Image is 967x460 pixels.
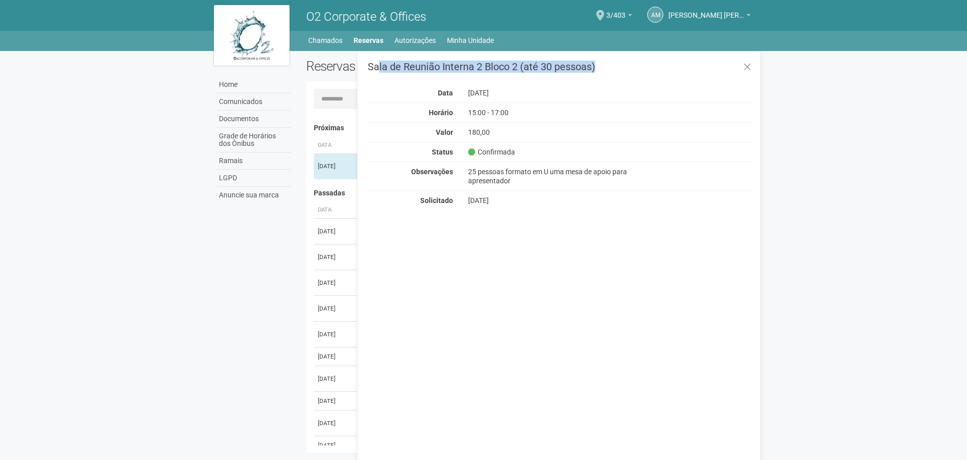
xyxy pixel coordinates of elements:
td: Sala de Reunião Interna 2 Bloco 2 (até 30 pessoas) [354,219,645,244]
a: AM [647,7,663,23]
h3: Sala de Reunião Interna 2 Bloco 2 (até 30 pessoas) [368,62,753,72]
td: [DATE] [314,219,354,244]
strong: Solicitado [420,196,453,205]
td: [DATE] [314,366,354,392]
a: Comunicados [216,93,291,111]
th: Área ou Serviço [354,137,645,154]
a: Anuncie sua marca [216,187,291,203]
td: Sala de Reunião Interna 1 Bloco 2 (até 30 pessoas) [354,366,645,392]
span: Alice Martins Nery [668,2,744,19]
td: [DATE] [314,322,354,347]
a: Home [216,76,291,93]
div: 180,00 [461,128,661,137]
span: Confirmada [468,147,515,157]
span: 3/403 [606,2,625,19]
a: Documentos [216,111,291,128]
td: Sala de Reunião Interna 1 Bloco 4 (até 30 pessoas) [354,392,645,411]
span: O2 Corporate & Offices [306,10,426,24]
h4: Passadas [314,189,746,197]
h4: Próximas [314,124,746,132]
td: Sala de Reunião Interna 1 Bloco 2 (até 30 pessoas) [354,296,645,322]
td: Área Coffee Break (Pré-Função) Bloco 2 [354,347,645,366]
strong: Horário [429,109,453,117]
td: [DATE] [314,244,354,270]
td: [DATE] [314,296,354,322]
div: [DATE] [461,196,661,205]
td: [DATE] [314,154,354,179]
a: Grade de Horários dos Ônibus [216,128,291,152]
td: [DATE] [314,411,354,436]
td: Sala de Reunião Interna 2 Bloco 2 (até 30 pessoas) [354,244,645,270]
strong: Valor [436,128,453,136]
a: [PERSON_NAME] [PERSON_NAME] [668,13,751,21]
th: Data [314,137,354,154]
strong: Observações [411,168,453,176]
td: [DATE] [314,436,354,455]
td: Sala de Reunião Interna 1 Bloco 2 (até 30 pessoas) [354,411,645,436]
a: Chamados [308,33,343,47]
td: Sala de Reunião Interna 2 Bloco 2 (até 30 pessoas) [354,154,645,179]
td: Sala de Reunião Interna 1 Bloco 2 (até 30 pessoas) [354,270,645,296]
th: Data [314,202,354,219]
a: Reservas [354,33,383,47]
h2: Reservas [306,59,522,74]
td: Sala de Reunião Interna 1 Bloco 2 (até 30 pessoas) [354,436,645,455]
td: Sala de Reunião Interna 2 Bloco 2 (até 30 pessoas) [354,322,645,347]
div: [DATE] [461,88,661,97]
img: logo.jpg [214,5,290,66]
div: 15:00 - 17:00 [461,108,661,117]
div: 25 pessoas formato em U uma mesa de apoio para apresentador [461,167,661,185]
a: 3/403 [606,13,632,21]
strong: Data [438,89,453,97]
a: Ramais [216,152,291,170]
td: [DATE] [314,347,354,366]
td: [DATE] [314,270,354,296]
td: [DATE] [314,392,354,411]
strong: Status [432,148,453,156]
a: LGPD [216,170,291,187]
th: Área ou Serviço [354,202,645,219]
a: Autorizações [394,33,436,47]
a: Minha Unidade [447,33,494,47]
